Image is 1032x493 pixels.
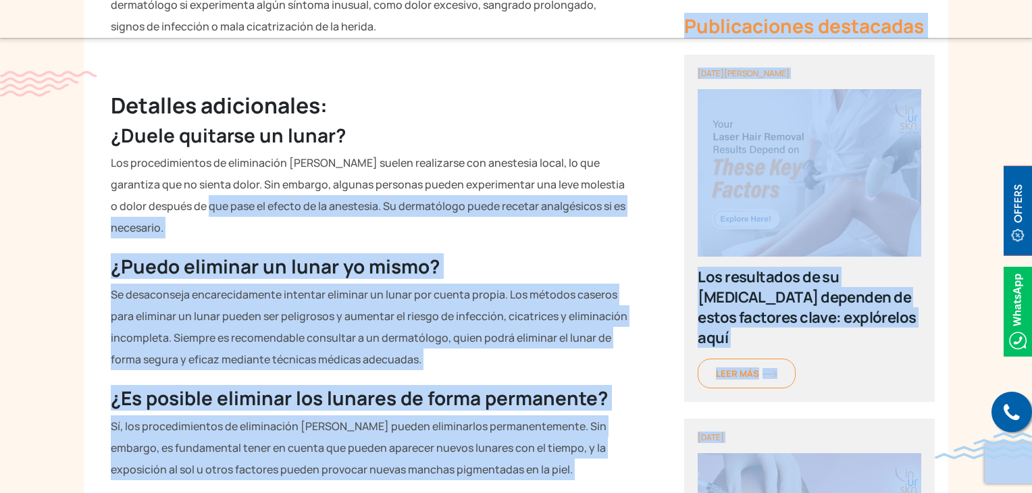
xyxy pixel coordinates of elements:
img: flecha naranja [763,370,777,378]
img: up-blue-arrow.svg [1005,469,1015,479]
img: ofertaBt [1004,166,1032,256]
img: Icono de WhatsApp [1004,267,1032,357]
font: [DATE] [698,432,724,443]
a: Icono de WhatsApp [1004,303,1032,318]
font: Sí, los procedimientos de eliminación [PERSON_NAME] pueden eliminarlos permanentemente. Sin embar... [111,419,607,477]
font: [DATE][PERSON_NAME] [698,68,790,79]
font: Leer más [716,367,759,380]
img: póster [698,89,921,257]
font: ¿Puedo eliminar un lunar yo mismo? [111,253,440,279]
font: Detalles adicionales: [111,90,328,120]
font: ¿Duele quitarse un lunar? [111,122,346,148]
font: Los procedimientos de eliminación [PERSON_NAME] suelen realizarse con anestesia local, lo que gar... [111,155,625,235]
font: Se desaconseja encarecidamente intentar eliminar un lunar por cuenta propia. Los métodos caseros ... [111,287,627,367]
font: Los resultados de su [MEDICAL_DATA] dependen de estos factores clave: explórelos aquí [698,267,916,348]
a: Leer másflecha naranja [698,359,796,388]
font: ¿Es posible eliminar los lunares de forma permanente? [111,385,608,411]
img: onda azul [935,432,1032,459]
